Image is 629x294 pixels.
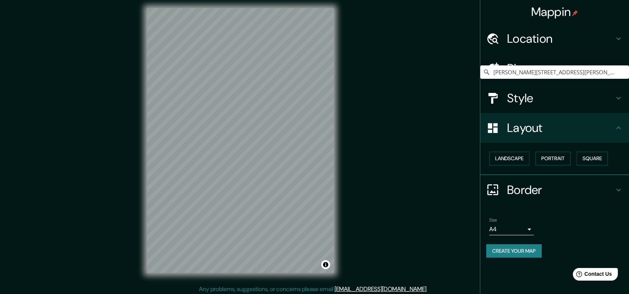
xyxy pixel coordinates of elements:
[507,31,614,46] h4: Location
[480,175,629,205] div: Border
[531,4,578,19] h4: Mappin
[480,65,629,79] input: Pick your city or area
[535,152,571,165] button: Portrait
[429,285,430,294] div: .
[480,24,629,54] div: Location
[321,260,330,269] button: Toggle attribution
[489,217,497,223] label: Size
[489,223,534,235] div: A4
[507,91,614,106] h4: Style
[335,285,426,293] a: [EMAIL_ADDRESS][DOMAIN_NAME]
[577,152,608,165] button: Square
[486,244,542,258] button: Create your map
[507,61,614,76] h4: Pins
[147,8,334,273] canvas: Map
[480,54,629,83] div: Pins
[480,113,629,143] div: Layout
[507,120,614,135] h4: Layout
[199,285,428,294] p: Any problems, suggestions, or concerns please email .
[480,83,629,113] div: Style
[507,182,614,197] h4: Border
[572,10,578,16] img: pin-icon.png
[563,265,621,286] iframe: Help widget launcher
[428,285,429,294] div: .
[489,152,529,165] button: Landscape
